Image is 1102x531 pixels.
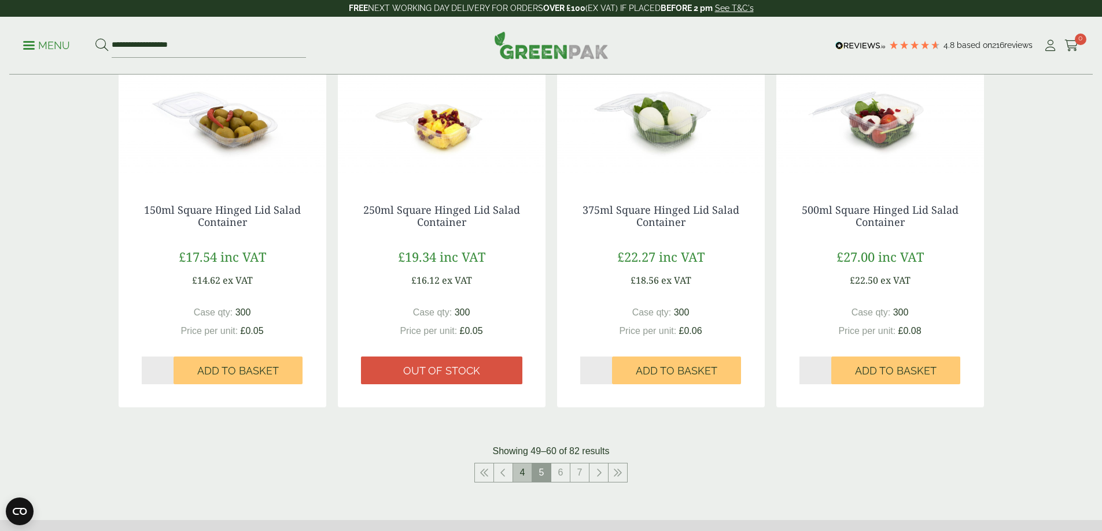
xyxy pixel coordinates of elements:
[831,357,960,384] button: Add to Basket
[6,497,34,525] button: Open CMP widget
[361,357,522,384] a: Out of stock
[119,36,326,181] img: 150ml Square Hinged Salad Container open
[513,463,532,482] a: 4
[835,42,886,50] img: REVIEWS.io
[460,326,483,336] span: £0.05
[235,307,251,317] span: 300
[220,248,266,265] span: inc VAT
[636,365,717,377] span: Add to Basket
[878,248,924,265] span: inc VAT
[802,203,959,229] a: 500ml Square Hinged Lid Salad Container
[411,274,440,287] span: £16.12
[557,36,765,181] img: 375ml Square Hinged Salad Container open
[679,326,702,336] span: £0.06
[551,463,570,482] a: 6
[1064,40,1079,51] i: Cart
[23,39,70,53] p: Menu
[943,40,957,50] span: 4.8
[494,31,609,59] img: GreenPak Supplies
[776,36,984,181] img: 500ml Square Hinged Salad Container open
[455,307,470,317] span: 300
[1075,34,1086,45] span: 0
[194,307,233,317] span: Case qty:
[852,307,891,317] span: Case qty:
[179,248,217,265] span: £17.54
[850,274,878,287] span: £22.50
[855,365,937,377] span: Add to Basket
[889,40,941,50] div: 4.79 Stars
[440,248,485,265] span: inc VAT
[893,307,909,317] span: 300
[338,36,546,181] img: 250ml Square Hinged Salad Container closed v2
[1043,40,1057,51] i: My Account
[400,326,457,336] span: Price per unit:
[197,365,279,377] span: Add to Basket
[398,248,436,265] span: £19.34
[715,3,754,13] a: See T&C's
[674,307,690,317] span: 300
[363,203,520,229] a: 250ml Square Hinged Lid Salad Container
[957,40,992,50] span: Based on
[23,39,70,50] a: Menu
[619,326,676,336] span: Price per unit:
[583,203,739,229] a: 375ml Square Hinged Lid Salad Container
[1004,40,1033,50] span: reviews
[661,274,691,287] span: ex VAT
[659,248,705,265] span: inc VAT
[880,274,911,287] span: ex VAT
[631,274,659,287] span: £18.56
[992,40,1004,50] span: 216
[617,248,655,265] span: £22.27
[223,274,253,287] span: ex VAT
[403,365,480,377] span: Out of stock
[543,3,585,13] strong: OVER £100
[612,357,741,384] button: Add to Basket
[413,307,452,317] span: Case qty:
[349,3,368,13] strong: FREE
[192,274,220,287] span: £14.62
[241,326,264,336] span: £0.05
[493,444,610,458] p: Showing 49–60 of 82 results
[836,248,875,265] span: £27.00
[570,463,589,482] a: 7
[174,357,303,384] button: Add to Basket
[838,326,895,336] span: Price per unit:
[898,326,922,336] span: £0.08
[442,274,472,287] span: ex VAT
[661,3,713,13] strong: BEFORE 2 pm
[632,307,672,317] span: Case qty:
[144,203,301,229] a: 150ml Square Hinged Lid Salad Container
[532,463,551,482] span: 5
[180,326,238,336] span: Price per unit:
[1064,37,1079,54] a: 0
